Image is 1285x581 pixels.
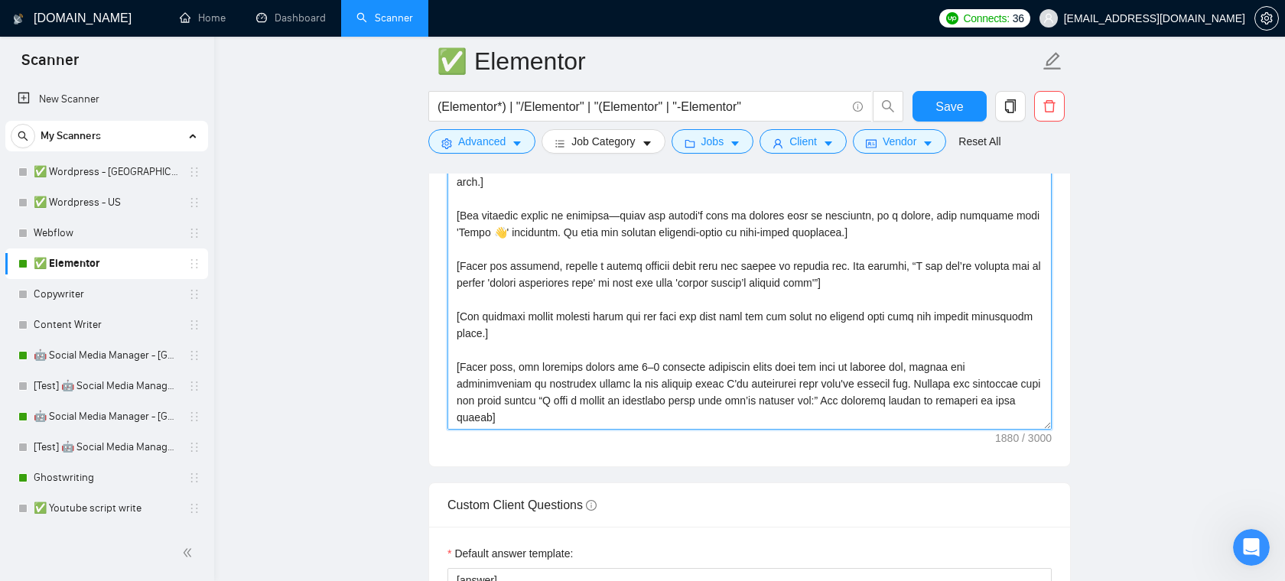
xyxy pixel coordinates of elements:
span: info-circle [853,102,863,112]
button: Messages [102,440,203,501]
button: idcardVendorcaret-down [853,129,946,154]
img: Profile image for Nazar [222,24,252,55]
span: caret-down [512,138,522,149]
span: caret-down [823,138,834,149]
a: Copywriter [34,279,179,310]
button: search [873,91,903,122]
a: New Scanner [18,84,196,115]
div: 🔠 GigRadar Search Syntax: Query Operators for Optimized Job Searches [22,369,284,414]
a: ✅ Elementor [34,248,179,279]
a: homeHome [180,11,226,24]
div: 👑 Laziza AI - Job Pre-Qualification [22,414,284,442]
span: info-circle [586,500,597,511]
input: Scanner name... [437,42,1039,80]
span: caret-down [642,138,652,149]
a: ✅ Youtube script write [34,493,179,524]
label: Default answer template: [447,545,573,562]
button: Save [913,91,987,122]
button: search [11,124,35,148]
span: Save [935,97,963,116]
a: Reset All [958,133,1000,150]
li: New Scanner [5,84,208,115]
span: caret-down [730,138,740,149]
span: Custom Client Questions [447,498,597,511]
img: Profile image for Viktor [193,24,223,55]
span: holder [188,166,200,178]
span: double-left [182,545,197,560]
a: 🤖 Social Media Manager - [GEOGRAPHIC_DATA] [34,340,179,371]
span: holder [188,319,200,331]
a: setting [1254,12,1279,24]
p: How can we help? [31,187,275,213]
span: holder [188,502,200,514]
span: delete [1035,99,1064,113]
span: setting [441,138,452,149]
span: search [873,99,903,113]
a: [Test] 🤖 Social Media Manager - [GEOGRAPHIC_DATA] [34,371,179,401]
span: Search for help [31,296,124,312]
button: delete [1034,91,1065,122]
span: holder [188,380,200,392]
span: caret-down [922,138,933,149]
button: setting [1254,6,1279,31]
a: 🤖 Social Media Manager - [GEOGRAPHIC_DATA] [34,401,179,432]
span: edit [1043,51,1062,71]
span: folder [685,138,695,149]
button: copy [995,91,1026,122]
img: logo [31,29,55,54]
div: Close [263,24,291,52]
span: user [1043,13,1054,24]
span: Vendor [883,133,916,150]
a: Webflow [34,218,179,248]
button: Search for help [22,288,284,319]
span: search [11,131,34,141]
span: bars [555,138,565,149]
input: Search Freelance Jobs... [438,97,846,116]
span: holder [188,258,200,270]
span: Help [242,479,267,489]
div: 👑 Laziza AI - Job Pre-Qualification [31,420,256,436]
span: Client [789,133,817,150]
img: upwork-logo.png [946,12,958,24]
span: holder [188,349,200,362]
button: Help [204,440,306,501]
a: searchScanner [356,11,413,24]
a: dashboardDashboard [256,11,326,24]
span: setting [1255,12,1278,24]
button: barsJob Categorycaret-down [542,129,665,154]
span: My Scanners [41,121,101,151]
div: ✅ How To: Connect your agency to [DOMAIN_NAME] [31,331,256,363]
a: Content Writer [34,310,179,340]
span: holder [188,472,200,484]
span: Job Category [571,133,635,150]
span: user [773,138,783,149]
a: ✅ Wordpress - [GEOGRAPHIC_DATA] [34,157,179,187]
span: Scanner [9,49,91,81]
img: logo [13,7,24,31]
div: Ask a question [15,232,291,274]
button: settingAdvancedcaret-down [428,129,535,154]
span: holder [188,441,200,453]
button: userClientcaret-down [760,129,847,154]
span: Home [34,479,68,489]
a: [Test] 🤖 Social Media Manager - [GEOGRAPHIC_DATA] [34,432,179,463]
span: holder [188,411,200,423]
iframe: Intercom live chat [1233,529,1270,566]
span: holder [188,196,200,209]
button: folderJobscaret-down [672,129,754,154]
span: 36 [1013,10,1024,27]
div: Ask a question [31,245,256,261]
span: idcard [866,138,877,149]
span: Advanced [458,133,506,150]
a: Ghostwriting [34,463,179,493]
textarea: Cover letter template: [447,86,1052,430]
p: Hi [PERSON_NAME][EMAIL_ADDRESS][DOMAIN_NAME] 👋 [31,109,275,187]
span: Jobs [701,133,724,150]
span: holder [188,227,200,239]
span: holder [188,288,200,300]
div: 🔠 GigRadar Search Syntax: Query Operators for Optimized Job Searches [31,375,256,407]
div: ✅ How To: Connect your agency to [DOMAIN_NAME] [22,325,284,369]
a: ✅ Speed optimization [34,524,179,554]
img: Profile image for Mariia [164,24,194,55]
a: ✅ Wordpress - US [34,187,179,218]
